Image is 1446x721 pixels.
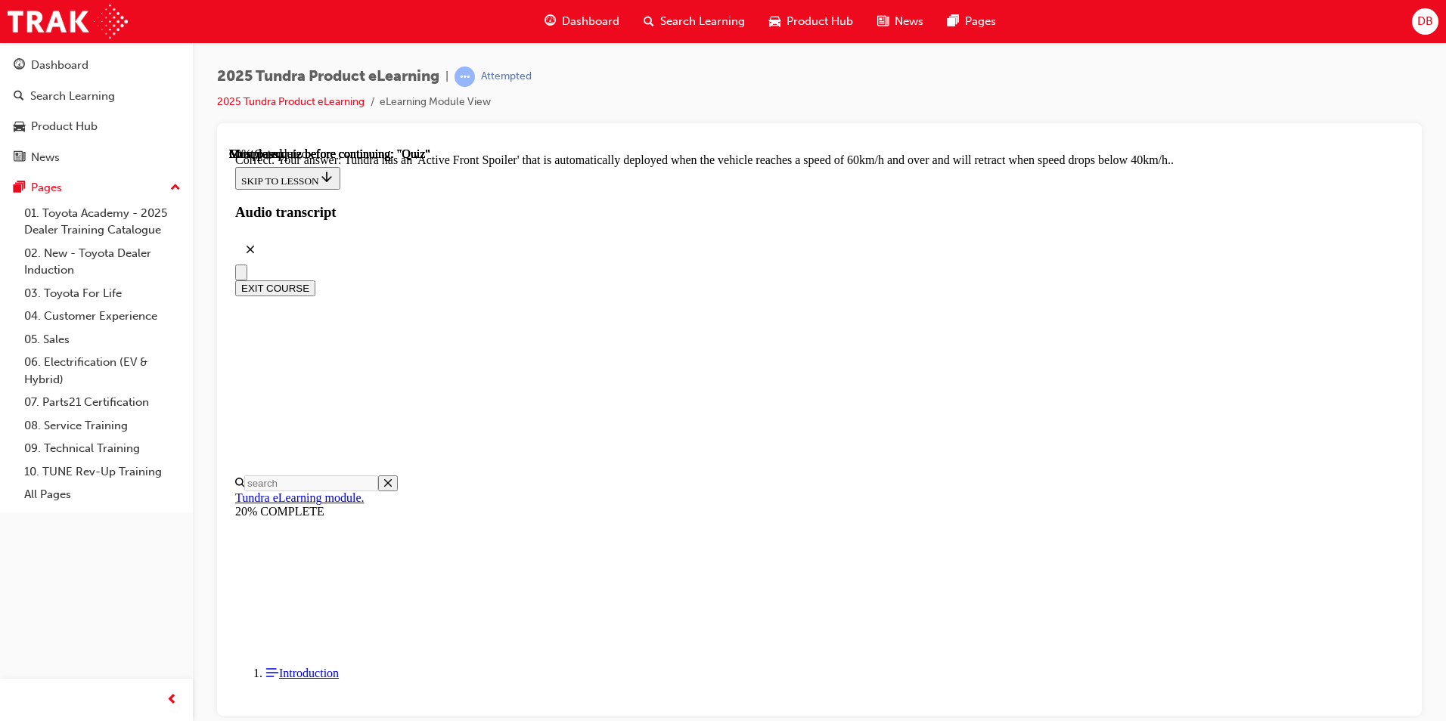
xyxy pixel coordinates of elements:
button: SKIP TO LESSON [6,20,111,42]
h3: Audio transcript [6,57,1174,73]
li: eLearning Module View [380,94,491,111]
div: Pages [31,179,62,196]
a: Search Learning [6,82,187,110]
span: News [895,13,923,30]
a: 03. Toyota For Life [18,282,187,305]
span: Pages [965,13,996,30]
a: 10. TUNE Rev-Up Training [18,460,187,484]
span: Search Learning [660,13,745,30]
a: Tundra eLearning module. [6,344,135,357]
span: up-icon [170,178,181,198]
span: Product Hub [787,13,853,30]
a: pages-iconPages [936,6,1008,37]
div: Dashboard [31,57,88,74]
button: EXIT COURSE [6,133,86,149]
a: 09. Technical Training [18,437,187,460]
span: DB [1417,13,1433,30]
span: learningRecordVerb_ATTEMPT-icon [455,67,475,87]
input: Search [15,328,149,344]
span: search-icon [644,12,654,31]
button: Close search menu [149,328,169,344]
div: Product Hub [31,118,98,135]
a: 06. Electrification (EV & Hybrid) [18,351,187,391]
a: 05. Sales [18,328,187,351]
a: guage-iconDashboard [532,6,631,37]
span: Dashboard [562,13,619,30]
span: | [445,68,448,85]
button: Pages [6,174,187,202]
a: News [6,144,187,172]
span: search-icon [14,90,24,104]
span: prev-icon [166,691,178,710]
a: Product Hub [6,113,187,141]
span: guage-icon [14,59,25,73]
span: SKIP TO LESSON [12,28,105,39]
span: guage-icon [545,12,556,31]
a: 2025 Tundra Product eLearning [217,95,365,108]
div: Correct. Your answer: Tundra has an 'Active Front Spoiler' that is automatically deployed when th... [6,6,1174,20]
span: 2025 Tundra Product eLearning [217,68,439,85]
a: car-iconProduct Hub [757,6,865,37]
a: 07. Parts21 Certification [18,391,187,414]
div: Attempted [481,70,532,84]
span: pages-icon [948,12,959,31]
button: DB [1412,8,1438,35]
span: news-icon [14,151,25,165]
a: 04. Customer Experience [18,305,187,328]
span: car-icon [14,120,25,134]
button: Close audio transcript panel [6,87,36,117]
span: car-icon [769,12,780,31]
div: 20% COMPLETE [6,357,1174,371]
div: News [31,149,60,166]
button: Close navigation menu [6,117,18,133]
a: search-iconSearch Learning [631,6,757,37]
a: 08. Service Training [18,414,187,438]
button: DashboardSearch LearningProduct HubNews [6,48,187,174]
a: All Pages [18,483,187,506]
img: Trak [8,5,128,39]
a: news-iconNews [865,6,936,37]
a: 01. Toyota Academy - 2025 Dealer Training Catalogue [18,202,187,242]
div: Search Learning [30,88,115,105]
a: 02. New - Toyota Dealer Induction [18,242,187,282]
span: pages-icon [14,181,25,195]
a: Dashboard [6,51,187,79]
span: news-icon [877,12,889,31]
